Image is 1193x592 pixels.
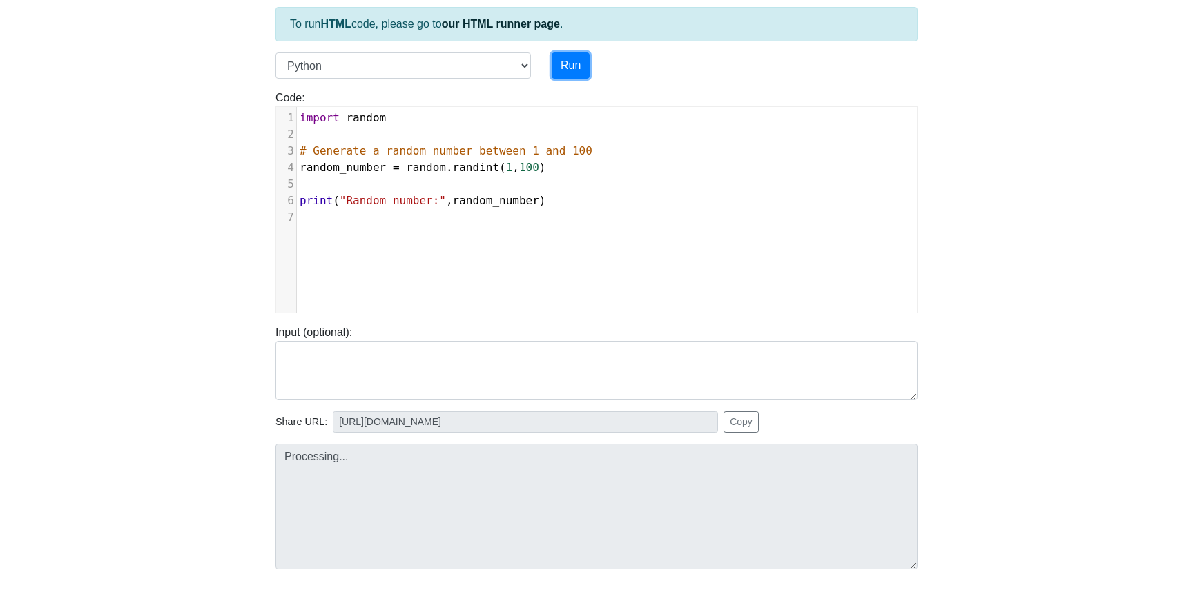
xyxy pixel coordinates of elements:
[340,194,446,207] span: "Random number:"
[300,161,386,174] span: random_number
[519,161,539,174] span: 100
[276,159,296,176] div: 4
[442,18,560,30] a: our HTML runner page
[275,415,327,430] span: Share URL:
[300,161,546,174] span: . ( , )
[453,161,499,174] span: randint
[346,111,386,124] span: random
[276,209,296,226] div: 7
[276,143,296,159] div: 3
[265,324,928,400] div: Input (optional):
[320,18,351,30] strong: HTML
[300,194,546,207] span: ( , )
[333,411,718,433] input: No share available yet
[276,110,296,126] div: 1
[552,52,590,79] button: Run
[393,161,400,174] span: =
[275,7,918,41] div: To run code, please go to .
[265,90,928,313] div: Code:
[276,176,296,193] div: 5
[506,161,513,174] span: 1
[300,111,340,124] span: import
[276,126,296,143] div: 2
[276,193,296,209] div: 6
[300,194,333,207] span: print
[724,411,759,433] button: Copy
[406,161,446,174] span: random
[300,144,592,157] span: # Generate a random number between 1 and 100
[453,194,539,207] span: random_number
